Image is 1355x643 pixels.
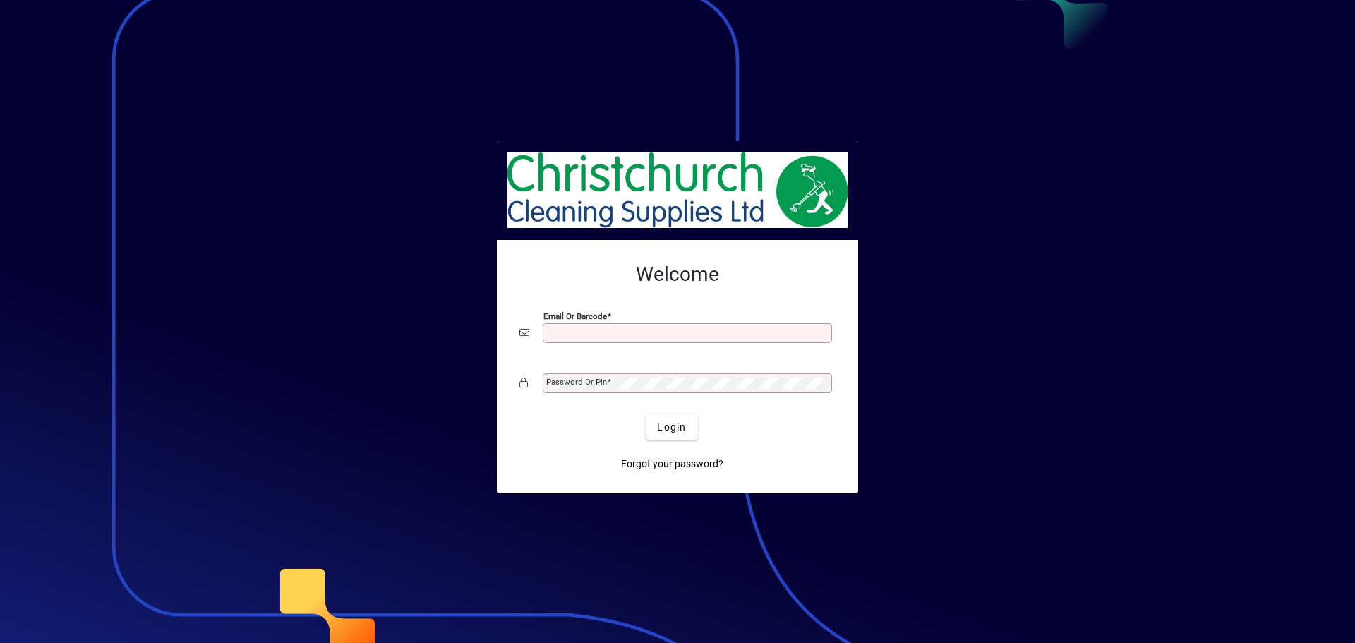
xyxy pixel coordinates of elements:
[621,457,723,471] span: Forgot your password?
[615,451,729,476] a: Forgot your password?
[519,263,836,287] h2: Welcome
[657,420,686,435] span: Login
[543,311,607,321] mat-label: Email or Barcode
[646,414,697,440] button: Login
[546,377,607,387] mat-label: Password or Pin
